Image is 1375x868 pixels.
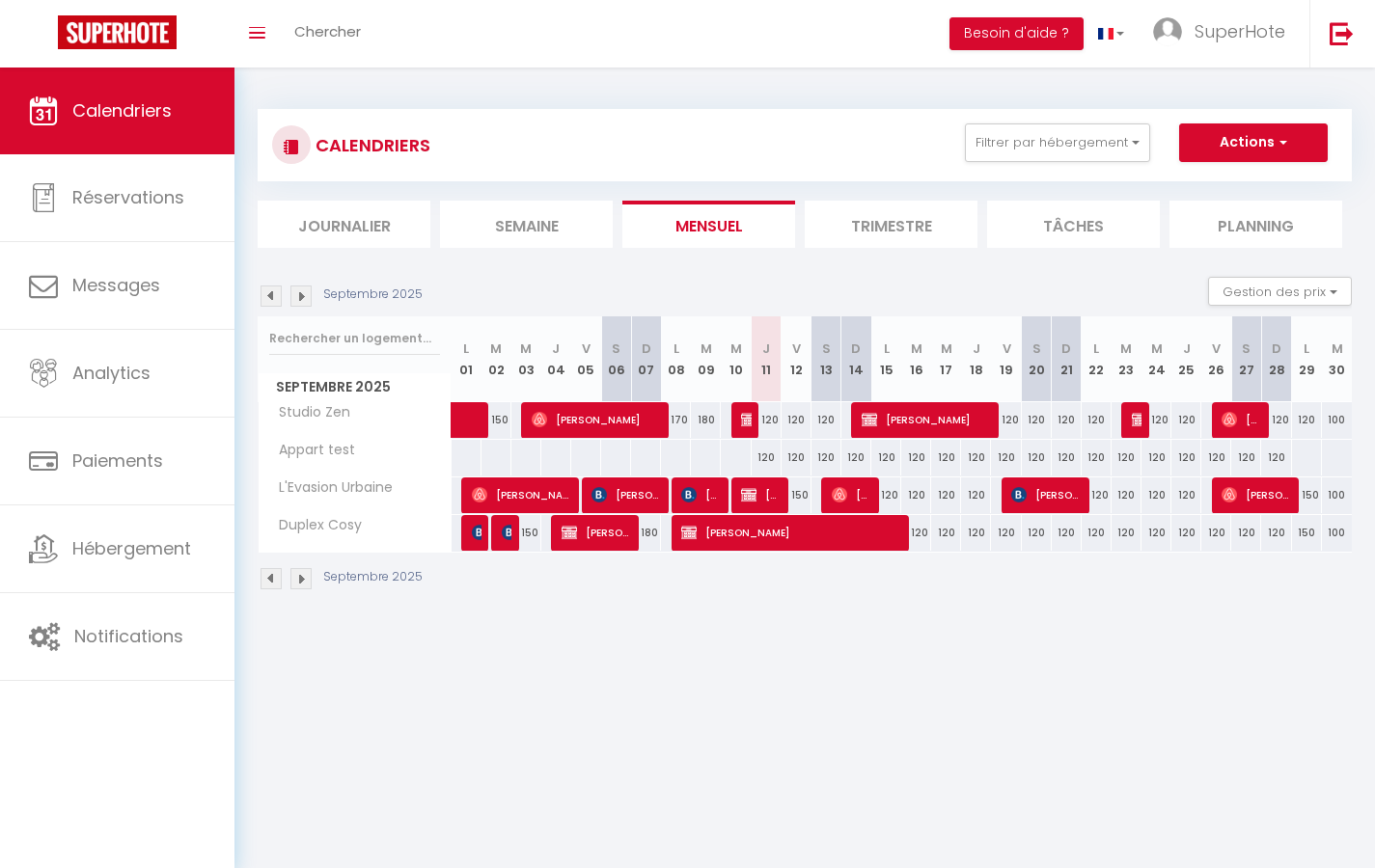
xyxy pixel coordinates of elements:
th: 16 [901,316,931,402]
span: [PERSON_NAME] [832,476,871,513]
abbr: L [1304,339,1309,358]
div: 120 [1141,402,1171,438]
div: 120 [782,440,811,475]
div: 120 [1261,440,1291,475]
abbr: J [762,339,770,358]
span: Hébergement [72,536,191,560]
span: [PERSON_NAME] [1222,401,1261,438]
p: Septembre 2025 [323,568,423,586]
th: 12 [782,316,811,402]
div: 120 [991,515,1021,551]
abbr: L [674,339,679,358]
th: 25 [1171,316,1201,402]
span: Paiements [72,448,163,473]
th: 06 [601,316,631,402]
abbr: M [1151,339,1163,358]
abbr: J [1183,339,1191,358]
div: 120 [811,402,841,438]
th: 27 [1231,316,1261,402]
div: 120 [1112,477,1141,513]
h3: CALENDRIERS [311,123,430,167]
input: Rechercher un logement... [269,321,440,356]
div: 120 [1082,402,1112,438]
div: 120 [961,440,991,475]
abbr: V [1003,339,1011,358]
div: 150 [1292,477,1322,513]
span: Appart test [261,440,360,461]
div: 120 [961,515,991,551]
th: 07 [631,316,661,402]
button: Actions [1179,123,1328,162]
div: 170 [661,402,691,438]
div: 120 [1261,402,1291,438]
div: 100 [1322,477,1352,513]
div: 120 [1082,440,1112,475]
th: 26 [1201,316,1231,402]
div: 120 [1112,440,1141,475]
span: Notifications [74,624,183,648]
li: Planning [1169,201,1342,248]
div: 120 [1171,477,1201,513]
th: 03 [511,316,541,402]
span: Septembre 2025 [259,373,451,401]
div: 120 [1171,515,1201,551]
abbr: D [851,339,861,358]
div: 120 [1082,515,1112,551]
div: 120 [931,477,961,513]
div: 120 [1052,440,1082,475]
th: 28 [1261,316,1291,402]
th: 01 [452,316,481,402]
th: 14 [841,316,871,402]
abbr: D [1061,339,1071,358]
div: 150 [782,477,811,513]
span: Studio Zen [261,402,355,423]
div: 100 [1322,515,1352,551]
div: 120 [1231,440,1261,475]
div: 180 [691,402,721,438]
span: Analytics [72,361,151,385]
th: 24 [1141,316,1171,402]
li: Journalier [258,201,430,248]
abbr: J [973,339,980,358]
button: Filtrer par hébergement [965,123,1150,162]
div: 120 [1141,440,1171,475]
th: 13 [811,316,841,402]
div: 120 [961,477,991,513]
span: L'Evasion Urbaine [261,477,398,499]
abbr: M [1120,339,1132,358]
div: 180 [631,515,661,551]
span: [PERSON_NAME] [741,401,751,438]
div: 120 [871,440,901,475]
span: Patureau Léa [472,514,481,551]
span: Réservations [72,185,184,209]
th: 10 [721,316,751,402]
abbr: M [1332,339,1343,358]
li: Tâches [987,201,1160,248]
th: 09 [691,316,721,402]
p: Septembre 2025 [323,285,423,304]
div: 120 [1201,440,1231,475]
div: 120 [931,440,961,475]
th: 29 [1292,316,1322,402]
div: 120 [1261,515,1291,551]
abbr: M [730,339,742,358]
th: 17 [931,316,961,402]
span: [PERSON_NAME] [862,401,991,438]
th: 08 [661,316,691,402]
abbr: D [1272,339,1281,358]
div: 150 [1292,515,1322,551]
th: 30 [1322,316,1352,402]
span: Messages [72,273,160,297]
span: Chercher [294,21,361,41]
span: [PERSON_NAME] [1132,401,1141,438]
span: Calendriers [72,98,172,122]
button: Gestion des prix [1208,277,1352,306]
div: 120 [1231,515,1261,551]
th: 19 [991,316,1021,402]
abbr: V [1212,339,1221,358]
span: [PERSON_NAME] [1222,476,1291,513]
div: 120 [1022,402,1052,438]
th: 15 [871,316,901,402]
span: [PERSON_NAME] [472,476,571,513]
div: 120 [1171,402,1201,438]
